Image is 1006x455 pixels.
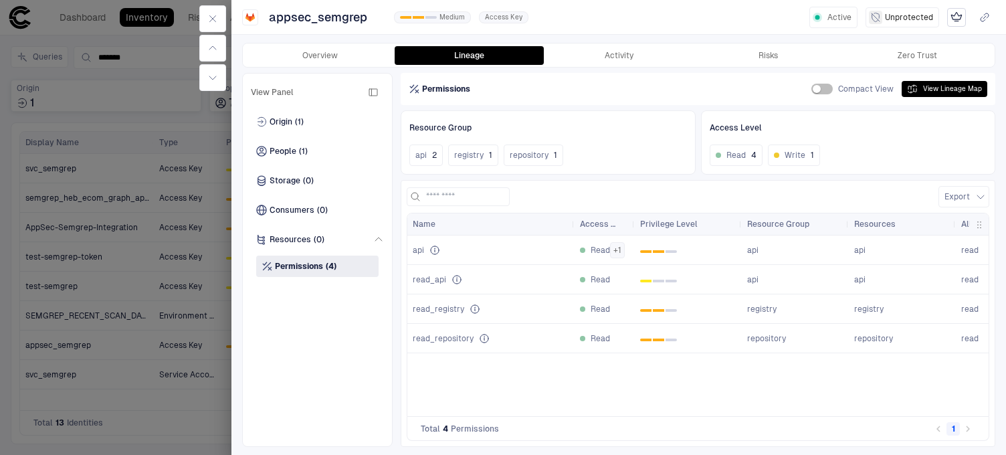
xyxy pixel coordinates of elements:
span: Permissions [451,424,499,434]
span: (0) [317,205,328,215]
div: 2 [666,280,677,282]
div: Mark as Crown Jewel [947,8,966,27]
span: Access Key [485,13,522,22]
span: read [961,304,979,314]
span: Storage [270,175,300,186]
div: 1 [653,250,664,253]
div: 1 [653,339,664,341]
button: View Lineage Map [902,81,987,97]
div: 1 [653,309,664,312]
span: 1 [811,150,814,161]
div: 2 [425,16,437,19]
div: Access Level [710,122,987,133]
span: api [747,246,759,255]
button: page 1 [946,422,960,436]
div: 0 [640,309,651,312]
span: Read [591,245,610,256]
div: 2 [666,309,677,312]
span: api [854,274,866,285]
span: registry [454,150,484,161]
span: Total [421,424,440,434]
button: Export [938,186,989,207]
div: Gitlab [245,12,256,23]
button: registry1 [448,145,498,166]
button: Overview [245,46,395,65]
span: api [415,150,427,161]
span: Read [591,304,610,314]
span: appsec_semgrep [269,9,367,25]
span: Access Level [580,219,616,230]
div: 0 [640,339,651,341]
span: (0) [314,234,324,245]
div: Resource Group [409,122,687,133]
span: read_registry [413,304,464,314]
span: Permissions [275,261,323,272]
span: read [961,246,979,255]
button: Lineage [395,46,544,65]
div: Risks [759,50,778,61]
div: 0 [640,280,651,282]
button: Write1 [768,145,820,166]
span: Origin [270,116,292,127]
span: (4) [326,261,336,272]
span: registry [854,304,884,314]
span: Resources [270,234,311,245]
span: Unprotected [885,12,933,23]
span: (1) [299,146,308,157]
span: repository [854,333,893,344]
button: api2 [409,145,443,166]
span: Resources [854,219,896,230]
span: api [413,245,424,256]
span: + 1 [613,245,621,256]
span: read [961,275,979,284]
button: repository1 [504,145,563,166]
span: Read [591,333,610,344]
div: Zero Trust [898,50,937,61]
span: (1) [295,116,304,127]
span: api [854,245,866,256]
button: Read4 [710,145,763,166]
div: Grants read access to the API, including all groups and projects, the container registry, and the... [451,274,462,285]
span: Privilege Level [640,219,698,230]
span: 1 [554,150,557,161]
span: Compact View [838,84,894,94]
span: Read [726,150,746,161]
div: 1 [653,280,664,282]
span: People [270,146,296,157]
span: 2 [432,150,437,161]
div: 1 [413,16,424,19]
span: Read [591,274,610,285]
span: (0) [303,175,314,186]
span: 4 [751,150,757,161]
button: Activity [544,46,693,65]
span: 4 [443,424,448,434]
div: 0 [400,16,411,19]
button: appsec_semgrep [266,7,386,28]
div: Resources(0) [251,229,384,250]
span: api [747,275,759,284]
div: 2 [666,339,677,341]
span: 1 [489,150,492,161]
nav: pagination navigation [931,421,975,437]
span: Medium [439,13,465,22]
span: Active [827,12,851,23]
span: Resource Group [747,219,809,230]
span: View Panel [251,87,294,98]
div: Grants read-only access to repositories on private projects using Git-over-HTTP or the Repository... [479,333,490,344]
div: 2 [666,250,677,253]
span: read [961,334,979,343]
div: Grants read-only (pull) access to container registry images if a project is private and authoriza... [470,304,480,314]
span: Write [785,150,805,161]
span: repository [510,150,548,161]
span: Name [413,219,435,230]
span: Permissions [422,84,470,94]
span: read_repository [413,333,474,344]
span: Consumers [270,205,314,215]
div: Grants complete read/write access to the API, including all groups and projects, the container re... [429,245,440,256]
span: repository [747,334,786,343]
div: 0 [640,250,651,253]
span: read_api [413,274,446,285]
span: registry [747,304,777,314]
